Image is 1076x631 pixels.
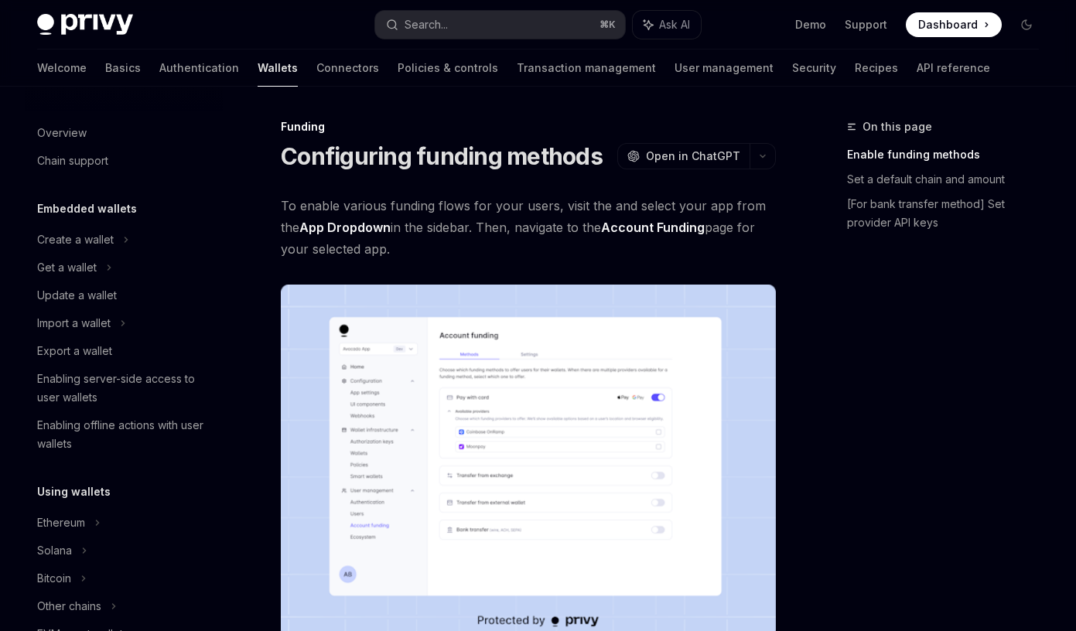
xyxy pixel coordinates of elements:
button: Open in ChatGPT [617,143,750,169]
span: ⌘ K [599,19,616,31]
a: Policies & controls [398,49,498,87]
span: To enable various funding flows for your users, visit the and select your app from the in the sid... [281,195,776,260]
div: Update a wallet [37,286,117,305]
span: Dashboard [918,17,978,32]
a: Set a default chain and amount [847,167,1051,192]
h1: Configuring funding methods [281,142,603,170]
a: Chain support [25,147,223,175]
div: Export a wallet [37,342,112,360]
button: Ask AI [633,11,701,39]
a: Wallets [258,49,298,87]
a: Transaction management [517,49,656,87]
img: dark logo [37,14,133,36]
a: Demo [795,17,826,32]
a: User management [675,49,774,87]
a: Overview [25,119,223,147]
div: Overview [37,124,87,142]
a: Export a wallet [25,337,223,365]
div: Import a wallet [37,314,111,333]
a: Recipes [855,49,898,87]
h5: Using wallets [37,483,111,501]
div: Solana [37,541,72,560]
div: Enabling server-side access to user wallets [37,370,213,407]
a: Enabling server-side access to user wallets [25,365,223,411]
a: Update a wallet [25,281,223,309]
div: Search... [405,15,448,34]
a: Basics [105,49,141,87]
a: Account Funding [601,220,705,236]
div: Other chains [37,597,101,616]
a: Security [792,49,836,87]
div: Get a wallet [37,258,97,277]
a: Enable funding methods [847,142,1051,167]
a: API reference [917,49,990,87]
button: Toggle dark mode [1014,12,1039,37]
h5: Embedded wallets [37,200,137,218]
div: Funding [281,119,776,135]
a: Enabling offline actions with user wallets [25,411,223,458]
button: Search...⌘K [375,11,625,39]
span: On this page [863,118,932,136]
a: Support [845,17,887,32]
a: Connectors [316,49,379,87]
div: Ethereum [37,513,85,532]
div: Bitcoin [37,569,71,588]
a: Authentication [159,49,239,87]
a: Dashboard [906,12,1002,37]
strong: App Dropdown [299,220,391,235]
span: Open in ChatGPT [646,148,740,164]
div: Chain support [37,152,108,170]
div: Enabling offline actions with user wallets [37,416,213,453]
span: Ask AI [659,17,690,32]
a: [For bank transfer method] Set provider API keys [847,192,1051,235]
div: Create a wallet [37,230,114,249]
a: Welcome [37,49,87,87]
